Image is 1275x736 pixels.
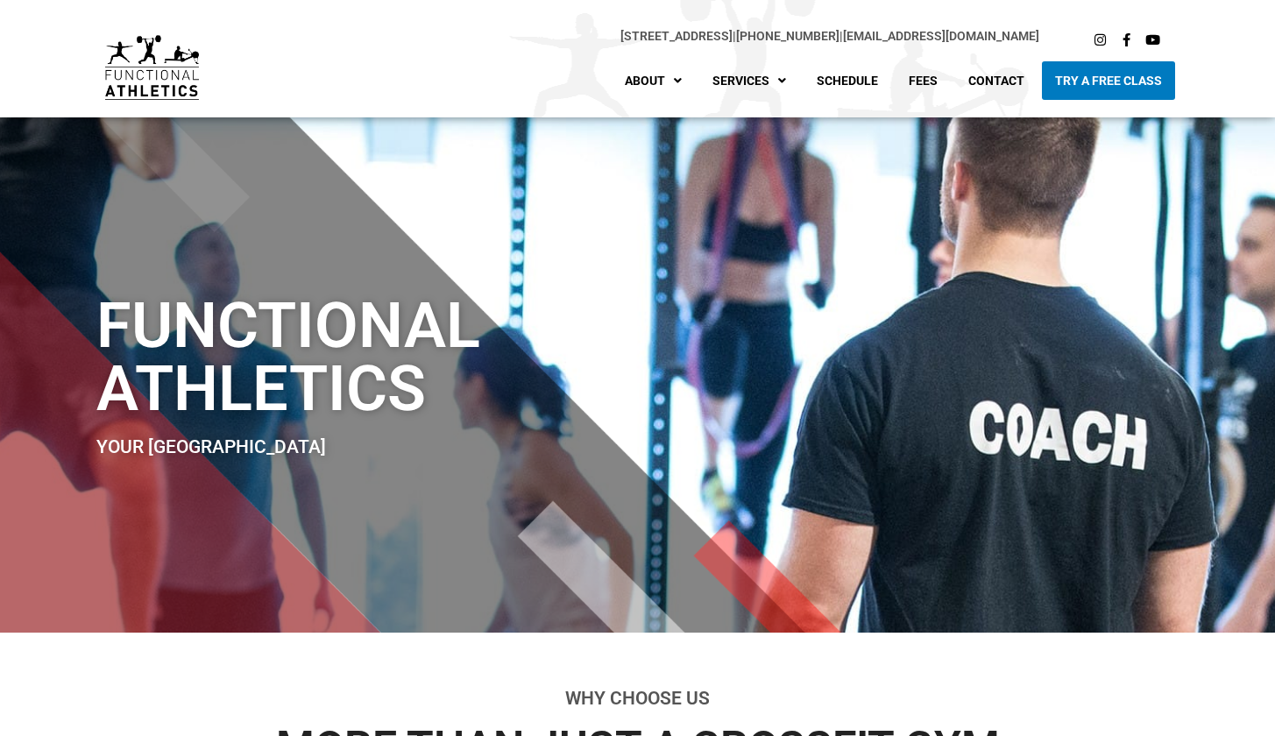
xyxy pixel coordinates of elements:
h1: Functional Athletics [96,294,739,421]
a: Schedule [804,61,891,100]
img: default-logo [105,35,199,100]
span: | [620,29,736,43]
a: Try A Free Class [1042,61,1175,100]
p: | [234,26,1039,46]
a: [STREET_ADDRESS] [620,29,733,43]
a: Services [699,61,799,100]
a: Fees [896,61,951,100]
h2: Your [GEOGRAPHIC_DATA] [96,438,739,456]
a: Contact [955,61,1038,100]
a: About [612,61,695,100]
a: [PHONE_NUMBER] [736,29,839,43]
h2: Why Choose Us [152,690,1124,708]
a: [EMAIL_ADDRESS][DOMAIN_NAME] [843,29,1039,43]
